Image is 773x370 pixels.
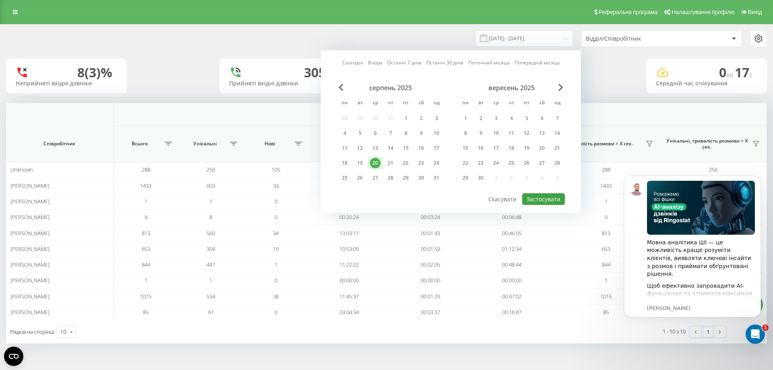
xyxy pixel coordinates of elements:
td: 03:04:34 [308,304,390,320]
abbr: вівторок [354,97,366,110]
span: 1433 [140,182,151,189]
div: нд 10 серп 2025 р. [429,127,444,139]
div: чт 11 вер 2025 р. [504,127,519,139]
div: 9 [416,128,426,138]
div: 305 [304,65,326,80]
span: [PERSON_NAME] [10,245,50,252]
span: [PERSON_NAME] [10,182,50,189]
div: 18 [339,158,350,168]
span: 359 [207,245,215,252]
span: Нові [248,141,293,147]
div: 7 [385,128,396,138]
div: пн 11 серп 2025 р. [337,142,352,154]
div: Неприйняті вхідні дзвінки [16,80,117,87]
span: 1 [605,198,608,205]
div: 8 [401,128,411,138]
div: ср 10 вер 2025 р. [488,127,504,139]
div: пн 22 вер 2025 р. [458,157,473,169]
div: сб 16 серп 2025 р. [413,142,429,154]
div: ср 24 вер 2025 р. [488,157,504,169]
div: ср 20 серп 2025 р. [368,157,383,169]
span: 1433 [600,182,612,189]
div: 14 [385,143,396,153]
div: нд 24 серп 2025 р. [429,157,444,169]
td: 00:01:43 [390,225,471,241]
div: нд 31 серп 2025 р. [429,172,444,184]
span: 1015 [140,293,151,300]
div: 19 [521,143,532,153]
td: 00:06:48 [471,209,552,225]
span: 534 [207,293,215,300]
span: 844 [602,261,610,268]
span: 288 [602,166,610,173]
div: 29 [401,173,411,183]
div: 2 [416,113,426,124]
div: 13 [370,143,380,153]
span: 256 [207,166,215,173]
div: 10 [491,128,501,138]
div: 25 [339,173,350,183]
div: вт 23 вер 2025 р. [473,157,488,169]
abbr: субота [415,97,427,110]
div: 15 [460,143,471,153]
span: 1 [145,198,147,205]
span: [PERSON_NAME] [10,229,50,237]
div: нд 21 вер 2025 р. [550,142,565,154]
div: пт 26 вер 2025 р. [519,157,534,169]
a: Поточний місяць [468,59,510,66]
span: Рядків на сторінці [10,328,54,335]
div: пт 29 серп 2025 р. [398,172,413,184]
div: сб 6 вер 2025 р. [534,112,550,124]
span: 1 [275,261,277,268]
div: 7 [552,113,562,124]
div: чт 14 серп 2025 р. [383,142,398,154]
div: 21 [385,158,396,168]
div: 16 [475,143,486,153]
abbr: середа [369,97,381,110]
div: пн 29 вер 2025 р. [458,172,473,184]
div: 25 [506,158,517,168]
td: 00:00:00 [308,194,390,209]
div: сб 2 серп 2025 р. [413,112,429,124]
span: 0 [275,198,277,205]
abbr: понеділок [339,97,351,110]
td: 11:22:22 [308,257,390,273]
div: 12 [521,128,532,138]
td: 00:00:00 [308,273,390,288]
div: вт 9 вер 2025 р. [473,127,488,139]
span: 813 [602,229,610,237]
span: 38 [273,293,279,300]
span: Всі дзвінки [150,111,730,118]
div: 30 [416,173,426,183]
div: ср 27 серп 2025 р. [368,172,383,184]
td: 00:46:05 [471,225,552,241]
div: вт 30 вер 2025 р. [473,172,488,184]
div: 9 [475,128,486,138]
div: чт 4 вер 2025 р. [504,112,519,124]
div: 8 [460,128,471,138]
span: Унікальні [182,141,227,147]
div: пн 15 вер 2025 р. [458,142,473,154]
span: [PERSON_NAME] [10,293,50,300]
div: 11 [339,143,350,153]
span: 813 [142,229,150,237]
div: вт 19 серп 2025 р. [352,157,368,169]
div: 20 [537,143,547,153]
span: Налаштування профілю [672,9,734,15]
button: Скасувати [484,193,521,205]
div: вт 5 серп 2025 р. [352,127,368,139]
span: 17 [735,64,752,81]
div: 8 (3)% [77,65,112,80]
td: 00:03:37 [390,304,471,320]
td: 23:52:16 [308,178,390,193]
button: Open CMP widget [4,347,23,366]
abbr: середа [490,97,502,110]
a: Останні 7 днів [387,59,422,66]
div: 22 [401,158,411,168]
abbr: п’ятниця [521,97,533,110]
span: 19 [273,245,279,252]
span: 1 [209,198,212,205]
div: 28 [385,173,396,183]
div: нд 14 вер 2025 р. [550,127,565,139]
